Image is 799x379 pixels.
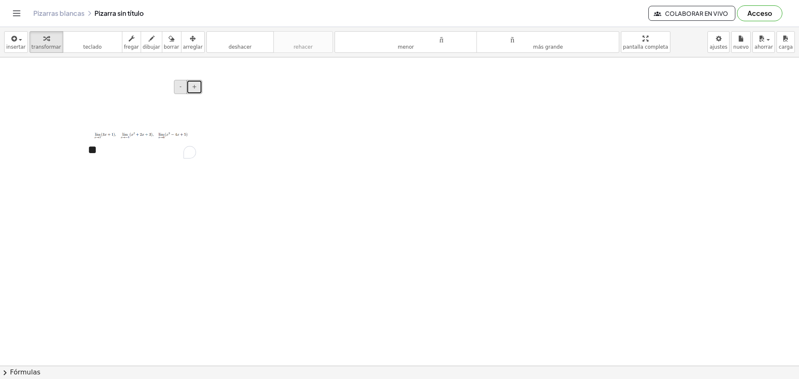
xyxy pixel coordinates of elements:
[623,44,668,50] font: pantalla completa
[533,44,563,50] font: más grande
[6,44,26,50] font: insertar
[621,31,670,53] button: pantalla completa
[208,35,272,42] font: deshacer
[192,83,197,90] font: +
[779,44,793,50] font: carga
[186,80,202,94] button: +
[10,368,40,376] font: Fórmulas
[754,44,773,50] font: ahorrar
[122,31,141,53] button: fregar
[141,31,162,53] button: dibujar
[143,44,160,50] font: dibujar
[479,35,617,42] font: tamaño_del_formato
[273,31,333,53] button: rehacerrehacer
[181,31,205,53] button: arreglar
[737,5,782,21] button: Acceso
[83,44,102,50] font: teclado
[124,44,139,50] font: fregar
[710,44,727,50] font: ajustes
[63,31,122,53] button: tecladoteclado
[30,31,63,53] button: transformar
[293,44,313,50] font: rehacer
[752,31,775,53] button: ahorrar
[174,80,187,94] button: -
[79,88,204,167] div: Para enriquecer las interacciones del lector de pantalla, active la Accesibilidad en la configura...
[335,31,477,53] button: tamaño_del_formatomenor
[648,6,735,21] button: Colaborar en vivo
[10,7,23,20] button: Cambiar navegación
[179,83,181,90] font: -
[32,44,61,50] font: transformar
[707,31,730,53] button: ajustes
[733,44,749,50] font: nuevo
[731,31,751,53] button: nuevo
[777,31,795,53] button: carga
[398,44,414,50] font: menor
[275,35,331,42] font: rehacer
[747,9,772,17] font: Acceso
[337,35,475,42] font: tamaño_del_formato
[228,44,251,50] font: deshacer
[4,31,28,53] button: insertar
[33,9,84,17] a: Pizarras blancas
[65,35,120,42] font: teclado
[206,31,274,53] button: deshacerdeshacer
[183,44,203,50] font: arreglar
[476,31,619,53] button: tamaño_del_formatomás grande
[164,44,179,50] font: borrar
[162,31,181,53] button: borrar
[665,10,728,17] font: Colaborar en vivo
